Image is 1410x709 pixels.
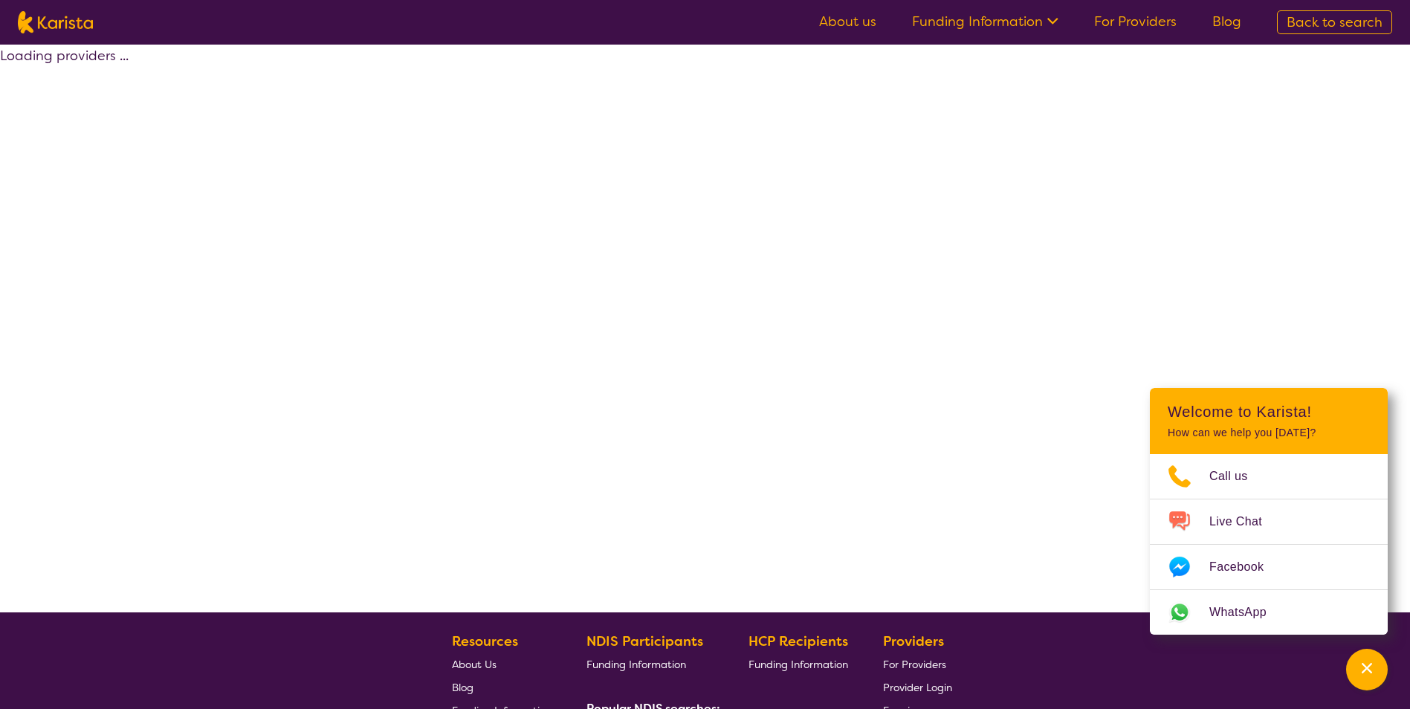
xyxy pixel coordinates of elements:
[883,676,952,699] a: Provider Login
[819,13,876,30] a: About us
[1168,427,1370,439] p: How can we help you [DATE]?
[748,653,848,676] a: Funding Information
[18,11,93,33] img: Karista logo
[586,658,686,671] span: Funding Information
[1150,388,1388,635] div: Channel Menu
[883,658,946,671] span: For Providers
[452,681,473,694] span: Blog
[1209,601,1284,624] span: WhatsApp
[1287,13,1382,31] span: Back to search
[1209,511,1280,533] span: Live Chat
[586,632,703,650] b: NDIS Participants
[452,658,497,671] span: About Us
[1209,465,1266,488] span: Call us
[1150,590,1388,635] a: Web link opens in a new tab.
[748,658,848,671] span: Funding Information
[1150,454,1388,635] ul: Choose channel
[452,632,518,650] b: Resources
[883,632,944,650] b: Providers
[1277,10,1392,34] a: Back to search
[452,676,552,699] a: Blog
[1346,649,1388,690] button: Channel Menu
[748,632,848,650] b: HCP Recipients
[1209,556,1281,578] span: Facebook
[586,653,714,676] a: Funding Information
[1094,13,1177,30] a: For Providers
[1168,403,1370,421] h2: Welcome to Karista!
[883,653,952,676] a: For Providers
[452,653,552,676] a: About Us
[883,681,952,694] span: Provider Login
[1212,13,1241,30] a: Blog
[912,13,1058,30] a: Funding Information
